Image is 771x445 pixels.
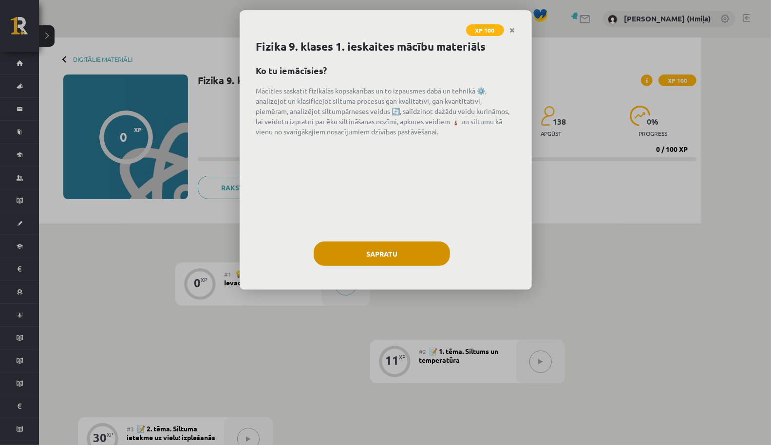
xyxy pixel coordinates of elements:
span: XP 100 [466,24,504,36]
h1: Fizika 9. klases 1. ieskaites mācību materiāls [256,38,515,55]
h2: Ko tu iemācīsies? [256,64,515,77]
button: Sapratu [314,241,450,266]
p: Mācīties saskatīt fizikālās kopsakarības un to izpausmes dabā un tehnikā ⚙️, analizējot un klasif... [256,86,515,137]
a: Close [504,21,521,40]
